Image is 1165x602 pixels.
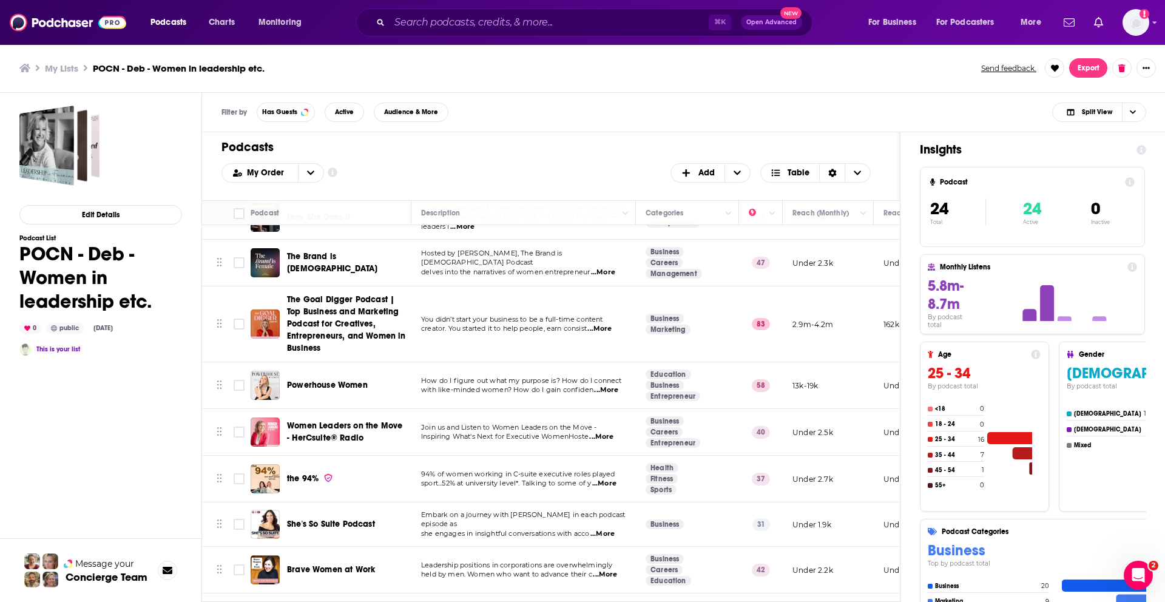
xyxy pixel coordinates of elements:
h3: 25 - 34 [928,364,1041,382]
img: Jon Profile [24,572,40,587]
img: Sydney Profile [24,553,40,569]
button: Column Actions [721,206,736,221]
p: 58 [752,379,770,391]
p: 2.9m-4.2m [792,319,834,330]
a: Careers [646,427,683,437]
a: Business [646,247,684,257]
h2: Choose View [760,163,871,183]
div: public [46,323,84,334]
p: Under 1.2k [883,258,922,268]
iframe: Intercom live chat [1124,561,1153,590]
h4: 25 - 34 [935,436,976,443]
span: For Podcasters [936,14,994,31]
span: held by men. Women who want to advance their c [421,570,592,578]
p: Under 1.9k [792,519,831,530]
img: She's So Suite Podcast [251,510,280,539]
a: Show notifications dropdown [1089,12,1108,33]
h4: 1 [982,466,984,474]
span: Join us and Listen to Women Leaders on the Move - [421,423,596,431]
a: Business [646,554,684,564]
img: Podchaser - Follow, Share and Rate Podcasts [10,11,126,34]
button: Column Actions [856,206,871,221]
img: jgarciaampr [19,343,32,356]
span: ...More [590,529,615,539]
a: Health [646,463,678,473]
button: Move [215,515,223,533]
span: Charts [209,14,235,31]
h4: 0 [980,421,984,428]
img: Women Leaders on the Move - HerCsuite® Radio [251,418,280,447]
p: 31 [752,518,770,530]
a: Marketing [646,325,691,334]
a: This is your list [36,345,80,353]
h2: Choose List sort [221,163,324,183]
a: Show additional information [328,167,337,178]
button: open menu [250,13,317,32]
a: Education [646,370,691,379]
button: Active [325,103,364,122]
span: Open Advanced [746,19,797,25]
a: Business [646,380,684,390]
span: 94% of women working in C-suite executive roles played [421,470,615,478]
span: ...More [592,479,616,489]
img: the 94% [251,464,280,493]
a: Sports [646,485,677,495]
a: Entrepreneur [646,391,700,401]
button: Move [215,254,223,272]
a: Powerhouse Women [251,371,280,400]
a: My Lists [45,63,78,74]
h4: By podcast total [928,382,1041,390]
h4: Monthly Listens [940,263,1122,271]
button: Move [215,470,223,488]
button: Move [215,315,223,333]
button: Send feedback. [978,63,1040,73]
p: 37 [752,473,770,485]
img: Barbara Profile [42,572,58,587]
a: the 94% [287,473,333,485]
p: Inactive [1091,219,1110,225]
h1: Insights [920,142,1127,157]
p: 162k-241k [883,319,919,330]
h4: 7 [981,451,984,459]
p: Under 1.2k [883,519,922,530]
h3: POCN - Deb - Women in leadership etc. [93,63,265,74]
input: Search podcasts, credits, & more... [390,13,709,32]
span: Message your [75,558,134,570]
span: Audience & More [384,109,438,115]
button: Choose View [1052,103,1146,122]
span: The Brand is [DEMOGRAPHIC_DATA] [287,251,377,274]
span: Leadership positions in corporations are overwhelmingly [421,561,612,569]
img: The Brand is Female [251,248,280,277]
svg: Add a profile image [1140,9,1149,19]
button: Column Actions [765,206,780,221]
p: Under 1.7k [883,427,922,438]
span: ...More [594,385,618,395]
img: verified Badge [323,473,333,483]
span: ...More [593,570,617,580]
a: Education [646,576,691,586]
h4: Age [938,350,1026,359]
h4: 45 - 54 [935,467,979,474]
span: 24 [930,198,948,219]
p: Under 2.7k [792,474,833,484]
span: 5.8m-8.7m [928,277,964,313]
button: Audience & More [374,103,448,122]
span: More [1021,14,1041,31]
img: User Profile [1123,9,1149,36]
span: Powerhouse Women [287,380,368,390]
h4: [DEMOGRAPHIC_DATA] [1074,426,1144,433]
span: Monitoring [258,14,302,31]
a: Powerhouse Women [287,379,368,391]
span: ...More [450,222,474,232]
button: open menu [1012,13,1056,32]
span: ...More [589,432,613,442]
a: Business [646,416,684,426]
span: Add [698,169,715,177]
img: The Goal Digger Podcast | Top Business and Marketing Podcast for Creatives, Entrepreneurs, and Wo... [251,309,280,339]
span: Has Guests [262,109,297,115]
a: Brave Women at Work [251,555,280,584]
